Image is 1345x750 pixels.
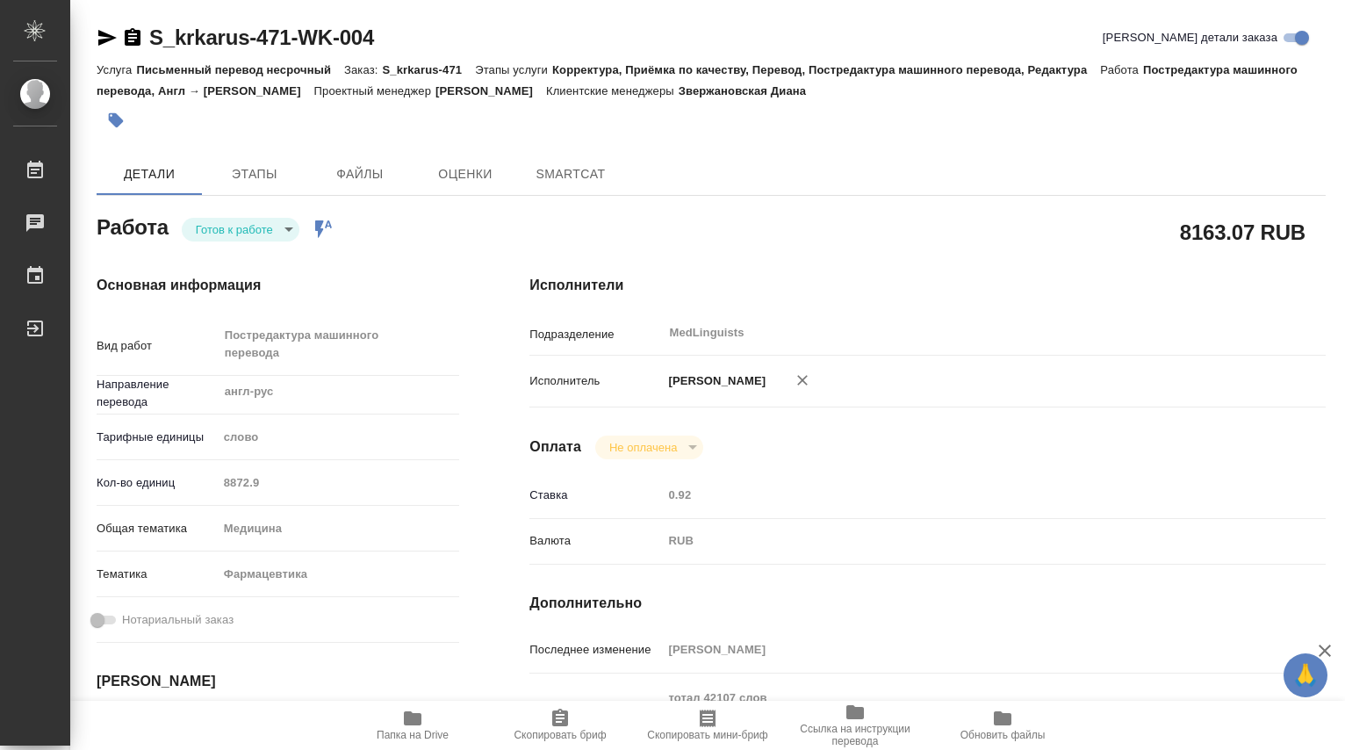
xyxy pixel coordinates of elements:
input: Пустое поле [662,637,1259,662]
span: Оценки [423,163,507,185]
div: Медицина [218,514,460,544]
p: Заказ: [344,63,382,76]
div: Фармацевтика [218,559,460,589]
button: Добавить тэг [97,101,135,140]
span: Ссылка на инструкции перевода [792,723,918,747]
button: Скопировать ссылку [122,27,143,48]
button: Скопировать ссылку для ЯМессенджера [97,27,118,48]
p: Общая тематика [97,520,218,537]
p: Этапы услуги [475,63,552,76]
p: S_krkarus-471 [382,63,475,76]
textarea: тотал 42107 слов КРКА Ко-Дальнева® (Амлодипин+Индапамид+Периндоприл) таблетки 5 мг+0.625 мг+2 мг,... [662,683,1259,748]
span: 🙏 [1291,657,1320,694]
button: Удалить исполнителя [783,361,822,400]
p: Услуга [97,63,136,76]
span: SmartCat [529,163,613,185]
p: Работа [1100,63,1143,76]
h4: Дополнительно [529,593,1326,614]
p: Звержановская Диана [679,84,819,97]
p: Подразделение [529,326,662,343]
button: Готов к работе [191,222,278,237]
span: Нотариальный заказ [122,611,234,629]
p: [PERSON_NAME] [662,372,766,390]
span: Скопировать мини-бриф [647,729,767,741]
a: S_krkarus-471-WK-004 [149,25,374,49]
button: Скопировать бриф [486,701,634,750]
p: Корректура, Приёмка по качеству, Перевод, Постредактура машинного перевода, Редактура [552,63,1100,76]
button: Не оплачена [604,440,682,455]
p: Исполнитель [529,372,662,390]
div: слово [218,422,460,452]
span: Папка на Drive [377,729,449,741]
h4: Исполнители [529,275,1326,296]
div: Готов к работе [595,436,703,459]
div: Готов к работе [182,218,299,242]
span: Этапы [212,163,297,185]
span: Скопировать бриф [514,729,606,741]
div: RUB [662,526,1259,556]
button: Папка на Drive [339,701,486,750]
button: Обновить файлы [929,701,1076,750]
p: Последнее изменение [529,641,662,659]
span: Файлы [318,163,402,185]
p: Направление перевода [97,376,218,411]
p: Проектный менеджер [314,84,435,97]
h2: 8163.07 RUB [1180,217,1305,247]
p: Вид работ [97,337,218,355]
span: [PERSON_NAME] детали заказа [1103,29,1277,47]
h4: Оплата [529,436,581,458]
button: 🙏 [1284,653,1327,697]
p: Кол-во единиц [97,474,218,492]
input: Пустое поле [662,482,1259,508]
p: Ставка [529,487,662,504]
p: Тарифные единицы [97,429,218,446]
p: Валюта [529,532,662,550]
p: Тематика [97,566,218,583]
p: Клиентские менеджеры [546,84,679,97]
h4: Основная информация [97,275,459,296]
button: Ссылка на инструкции перевода [781,701,929,750]
h2: Работа [97,210,169,242]
span: Детали [107,163,191,185]
h4: [PERSON_NAME] [97,671,459,692]
p: [PERSON_NAME] [435,84,546,97]
p: Письменный перевод несрочный [136,63,344,76]
span: Обновить файлы [960,729,1046,741]
input: Пустое поле [218,470,460,495]
button: Скопировать мини-бриф [634,701,781,750]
